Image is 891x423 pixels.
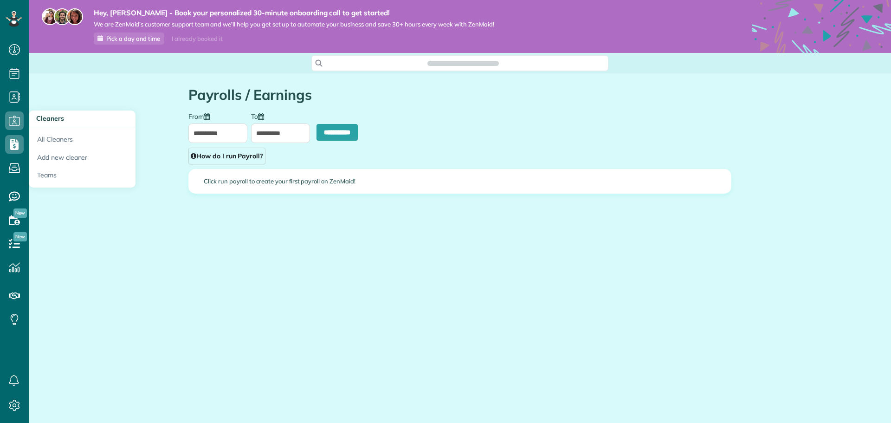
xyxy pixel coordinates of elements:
a: All Cleaners [29,127,136,149]
a: Teams [29,166,136,188]
h1: Payrolls / Earnings [188,87,731,103]
span: We are ZenMaid’s customer support team and we’ll help you get set up to automate your business an... [94,20,494,28]
a: Add new cleaner [29,149,136,167]
span: Cleaners [36,114,64,123]
img: michelle-19f622bdf1676172e81f8f8fba1fb50e276960ebfe0243fe18214015130c80e4.jpg [66,8,83,25]
label: To [251,112,269,120]
span: Search ZenMaid… [437,59,489,68]
span: New [13,208,27,218]
span: Pick a day and time [106,35,160,42]
img: jorge-587dff0eeaa6aab1f244e6dc62b8924c3b6ad411094392a53c71c6c4a576187d.jpg [54,8,71,25]
img: maria-72a9807cf96188c08ef61303f053569d2e2a8a1cde33d635c8a3ac13582a053d.jpg [42,8,58,25]
a: Pick a day and time [94,33,164,45]
label: From [188,112,214,120]
a: How do I run Payroll? [188,148,265,164]
span: New [13,232,27,241]
strong: Hey, [PERSON_NAME] - Book your personalized 30-minute onboarding call to get started! [94,8,494,18]
div: Click run payroll to create your first payroll on ZenMaid! [189,169,731,193]
div: I already booked it [166,33,228,45]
